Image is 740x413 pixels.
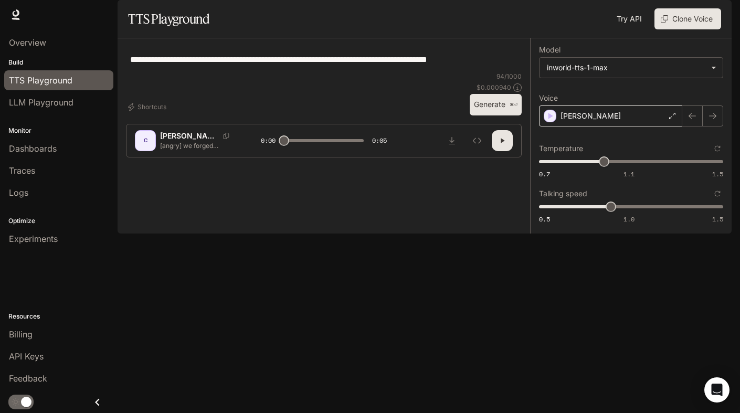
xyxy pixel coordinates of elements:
div: C [137,132,154,149]
a: Try API [612,8,646,29]
button: Shortcuts [126,99,171,115]
button: Reset to default [712,143,723,154]
p: Temperature [539,145,583,152]
h1: TTS Playground [128,8,209,29]
button: Generate⌘⏎ [470,94,522,115]
span: 0.5 [539,215,550,224]
p: $ 0.000940 [477,83,511,92]
div: Open Intercom Messenger [704,377,730,403]
span: 1.5 [712,170,723,178]
span: 1.1 [623,170,635,178]
p: [PERSON_NAME] [561,111,621,121]
div: inworld-tts-1-max [540,58,723,78]
p: [PERSON_NAME] [160,131,219,141]
p: Voice [539,94,558,102]
p: Model [539,46,561,54]
div: inworld-tts-1-max [547,62,706,73]
button: Clone Voice [654,8,721,29]
span: 1.0 [623,215,635,224]
p: ⌘⏎ [510,102,517,108]
button: Download audio [441,130,462,151]
p: [angry] we forged contemporary Britain. ... We begin our journey [cough] lord give me strength [160,141,236,150]
p: Talking speed [539,190,587,197]
p: 94 / 1000 [496,72,522,81]
span: 1.5 [712,215,723,224]
button: Reset to default [712,188,723,199]
button: Copy Voice ID [219,133,234,139]
button: Inspect [467,130,488,151]
span: 0.7 [539,170,550,178]
span: 0:05 [372,135,387,146]
span: 0:00 [261,135,276,146]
